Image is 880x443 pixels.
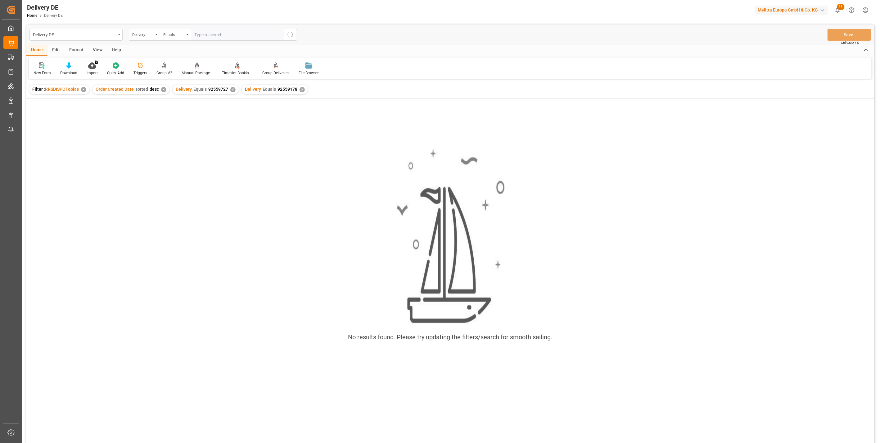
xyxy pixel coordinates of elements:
div: ✕ [300,87,305,92]
div: ✕ [230,87,236,92]
button: Save [828,29,871,41]
div: ✕ [161,87,166,92]
div: ✕ [81,87,86,92]
div: Timeslot Booking Report [222,70,253,76]
div: Manual Package TypeDetermination [182,70,213,76]
span: Equals [193,87,207,92]
div: Quick Add [107,70,124,76]
span: desc [150,87,159,92]
span: Filter : [32,87,45,92]
div: Delivery [132,30,153,38]
button: open menu [160,29,191,41]
button: search button [284,29,297,41]
div: Edit [47,45,65,56]
div: Equals [163,30,184,38]
span: sorted [135,87,148,92]
span: Equals [263,87,276,92]
div: Group Deliveries [262,70,289,76]
span: 92559178 [278,87,297,92]
img: smooth_sailing.jpeg [396,148,505,325]
input: Type to search [191,29,284,41]
div: Download [60,70,77,76]
div: Format [65,45,88,56]
span: 92559727 [208,87,228,92]
div: Group V2 [156,70,172,76]
span: Ctrl/CMD + S [841,40,859,45]
span: 11 [837,4,845,10]
div: Delivery DE [27,3,63,12]
div: Home [26,45,47,56]
div: File Browser [299,70,319,76]
span: RRSDISPOTobias [45,87,79,92]
div: Triggers [133,70,147,76]
div: No results found. Please try updating the filters/search for smooth sailing. [348,332,553,342]
span: Delivery [176,87,192,92]
button: Help Center [845,3,859,17]
button: Melitta Europa GmbH & Co. KG [755,4,831,16]
div: New Form [34,70,51,76]
span: Order Created Date [96,87,134,92]
button: open menu [29,29,123,41]
button: open menu [129,29,160,41]
div: Help [107,45,126,56]
span: Delivery [245,87,261,92]
div: View [88,45,107,56]
a: Home [27,13,37,18]
div: Melitta Europa GmbH & Co. KG [755,6,828,15]
div: Delivery DE [33,30,116,38]
button: show 11 new notifications [831,3,845,17]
